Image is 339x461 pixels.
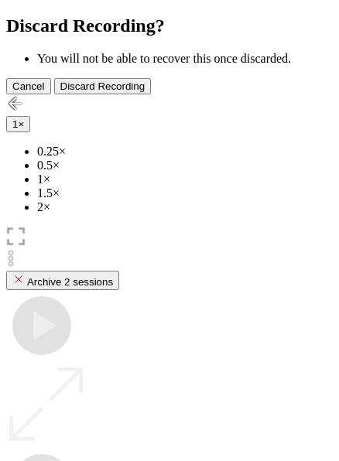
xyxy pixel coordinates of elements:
div: Archive 2 sessions [12,273,113,288]
span: 1 [12,118,18,130]
button: Archive 2 sessions [6,271,119,290]
li: 2× [37,200,333,214]
li: 0.25× [37,145,333,159]
button: Discard Recording [54,78,152,94]
li: 1.5× [37,186,333,200]
button: 1× [6,116,30,132]
li: 0.5× [37,159,333,172]
h2: Discard Recording? [6,15,333,36]
li: You will not be able to recover this once discarded. [37,52,333,66]
li: 1× [37,172,333,186]
button: Cancel [6,78,51,94]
